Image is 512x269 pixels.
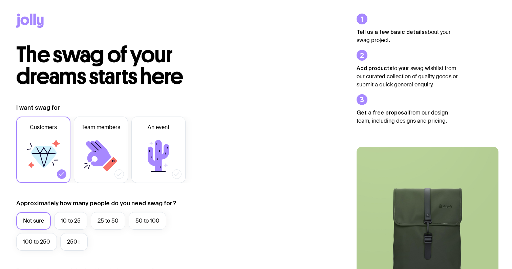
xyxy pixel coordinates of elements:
strong: Get a free proposal [357,109,409,116]
p: to your swag wishlist from our curated collection of quality goods or submit a quick general enqu... [357,64,458,89]
label: 10 to 25 [54,212,87,230]
span: Team members [82,123,120,131]
label: 250+ [60,233,88,251]
strong: Tell us a few basic details [357,29,425,35]
label: 100 to 250 [16,233,57,251]
strong: Add products [357,65,392,71]
label: Approximately how many people do you need swag for? [16,199,176,207]
label: Not sure [16,212,51,230]
span: An event [148,123,169,131]
label: 50 to 100 [129,212,166,230]
p: from our design team, including designs and pricing. [357,108,458,125]
label: I want swag for [16,104,60,112]
label: 25 to 50 [91,212,125,230]
p: about your swag project. [357,28,458,44]
span: The swag of your dreams starts here [16,41,183,90]
span: Customers [30,123,57,131]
